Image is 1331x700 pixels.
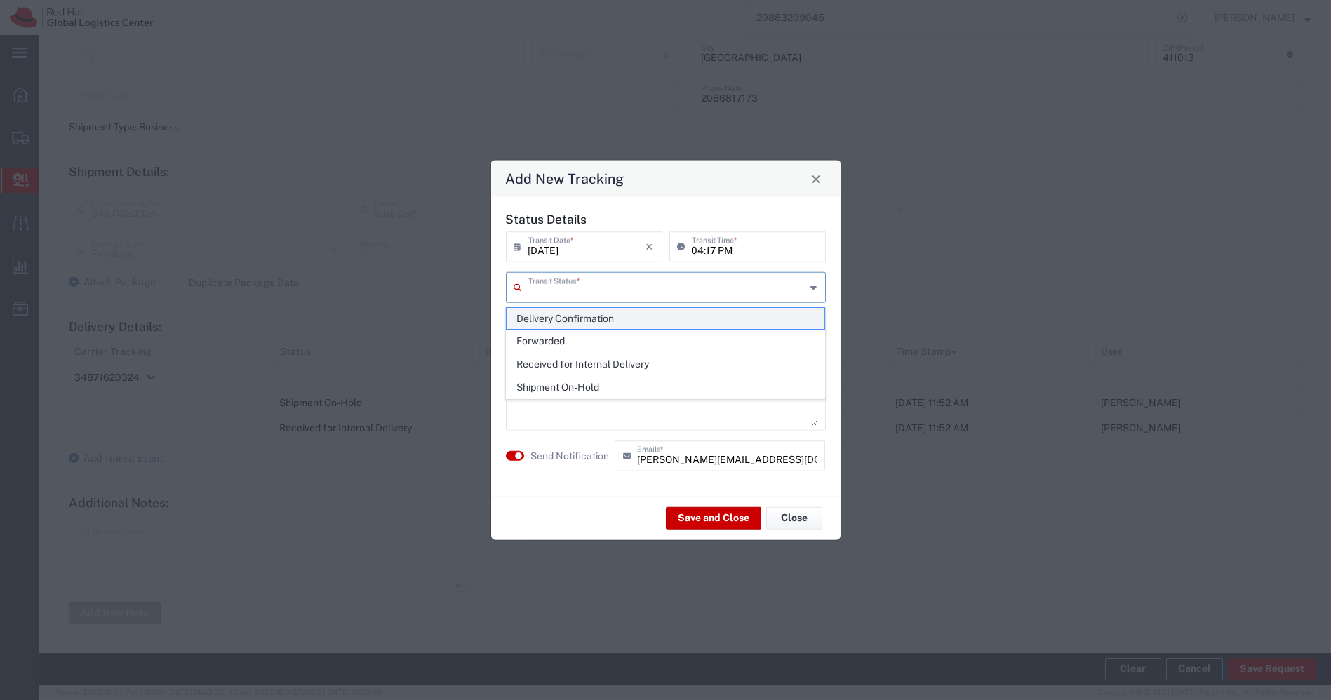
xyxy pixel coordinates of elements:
span: Forwarded [507,330,824,352]
button: Close [766,506,822,529]
agx-label: Send Notification [531,448,608,463]
label: Send Notification [531,448,610,463]
span: Delivery Confirmation [507,308,824,330]
span: Received for Internal Delivery [507,354,824,375]
button: Close [806,169,826,189]
i: × [646,236,654,258]
h5: Status Details [506,212,826,227]
span: Shipment On-Hold [507,377,824,398]
h4: Add New Tracking [505,168,624,189]
button: Save and Close [666,506,761,529]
